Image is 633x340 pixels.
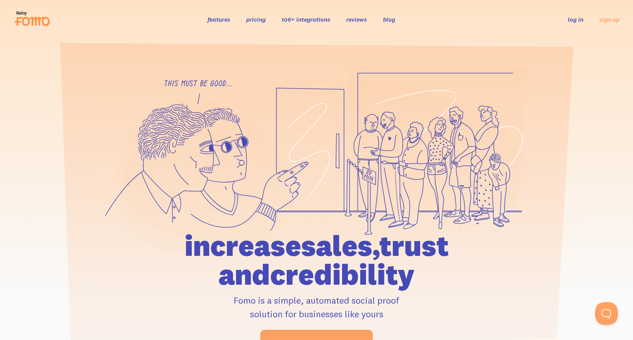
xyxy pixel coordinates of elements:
[568,16,583,23] a: log in
[141,231,492,289] h1: increase sales, trust and credibility
[383,16,395,23] a: blog
[281,16,330,23] a: 106+ integrations
[595,302,618,325] iframe: Help Scout Beacon - Open
[208,16,230,23] a: features
[141,293,492,321] p: Fomo is a simple, automated social proof solution for businesses like yours
[599,16,619,24] a: sign up
[346,16,367,23] a: reviews
[246,16,266,23] a: pricing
